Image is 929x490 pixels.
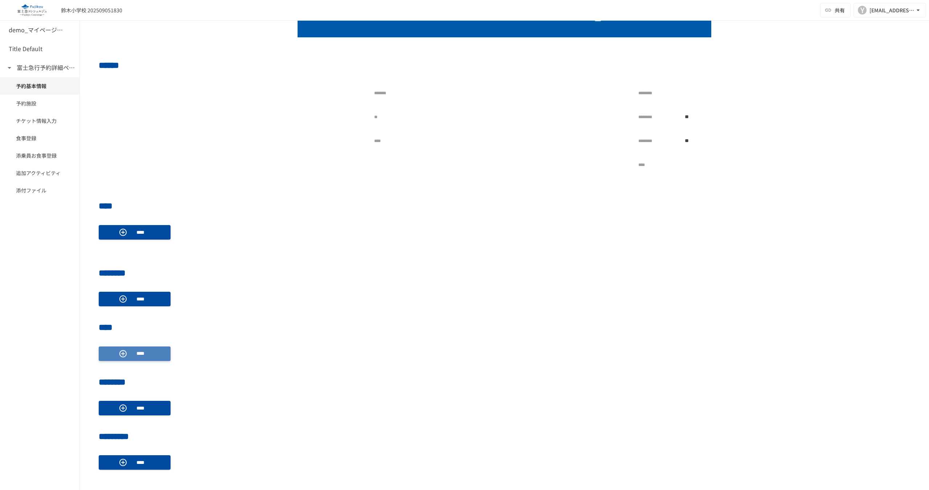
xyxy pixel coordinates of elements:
button: Y[EMAIL_ADDRESS][DOMAIN_NAME] [854,3,926,17]
h6: 富士急行予約詳細ページ [17,63,75,72]
div: Y [858,6,867,14]
span: 追加アクティビティ [16,169,64,177]
img: eQeGXtYPV2fEKIA3pizDiVdzO5gJTl2ahLbsPaD2E4R [9,4,55,16]
span: 添乗員お食事登録 [16,151,64,159]
div: [EMAIL_ADDRESS][DOMAIN_NAME] [869,6,914,15]
div: 鈴木小学校 202509051830 [61,7,122,14]
button: 共有 [820,3,851,17]
span: チケット情報入力 [16,117,64,125]
h6: demo_マイページ詳細 [9,25,67,35]
span: 共有 [835,6,845,14]
span: 添付ファイル [16,186,64,194]
span: 予約基本情報 [16,82,64,90]
h6: Title Default [9,44,42,54]
span: 予約施設 [16,99,64,107]
span: 食事登録 [16,134,64,142]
